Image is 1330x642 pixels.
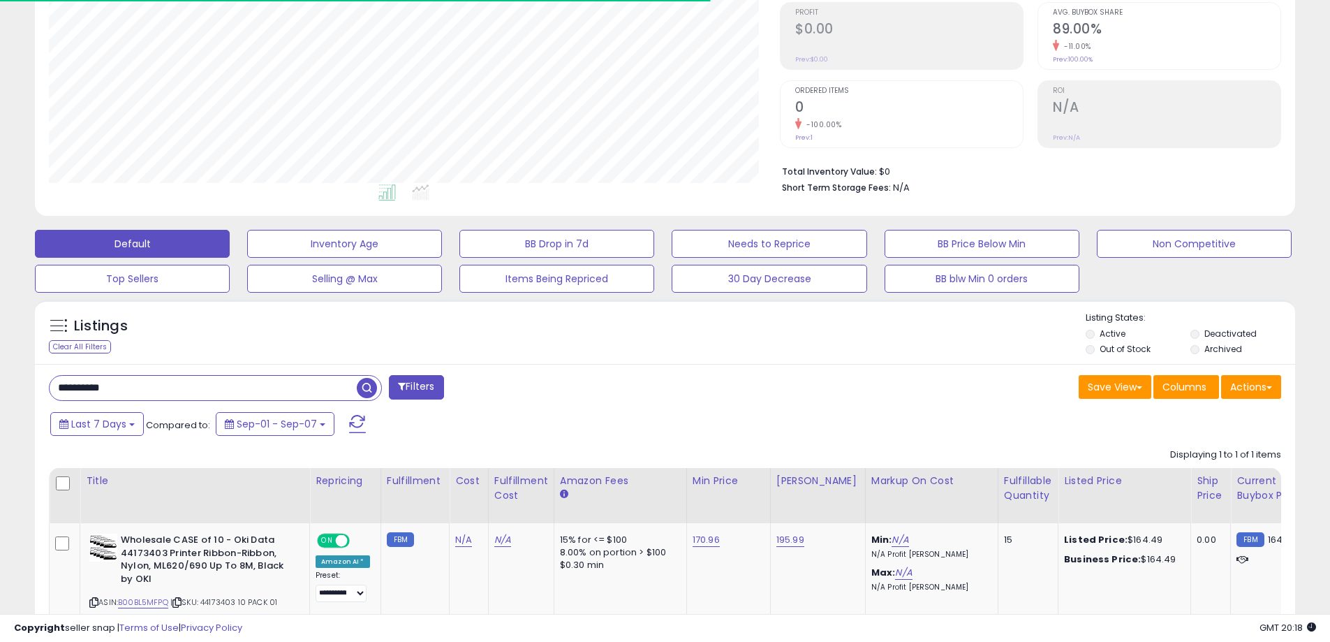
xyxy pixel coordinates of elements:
h2: $0.00 [795,21,1023,40]
button: Filters [389,375,443,400]
h2: 89.00% [1053,21,1280,40]
div: Amazon Fees [560,474,681,488]
label: Archived [1204,343,1242,355]
div: Fulfillable Quantity [1004,474,1052,503]
b: Business Price: [1064,553,1141,566]
span: Profit [795,9,1023,17]
div: Clear All Filters [49,340,111,353]
b: Short Term Storage Fees: [782,182,891,194]
button: Default [35,230,230,258]
span: 164.49 [1268,533,1297,546]
b: Total Inventory Value: [782,166,877,177]
div: Amazon AI * [316,555,370,568]
a: N/A [892,533,908,547]
img: 51nX-alIzKL._SL40_.jpg [89,534,117,562]
small: Prev: $0.00 [795,55,828,64]
li: $0 [782,162,1271,179]
small: FBM [387,532,414,547]
button: BB blw Min 0 orders [885,265,1079,293]
h5: Listings [74,316,128,336]
th: The percentage added to the cost of goods (COGS) that forms the calculator for Min & Max prices. [865,468,998,523]
button: Selling @ Max [247,265,442,293]
span: Columns [1162,380,1206,394]
div: $164.49 [1064,553,1180,566]
span: Compared to: [146,418,210,432]
div: Repricing [316,474,375,488]
span: N/A [893,181,910,194]
div: [PERSON_NAME] [776,474,859,488]
button: Non Competitive [1097,230,1292,258]
div: Markup on Cost [871,474,992,488]
div: Fulfillment [387,474,443,488]
b: Listed Price: [1064,533,1128,546]
a: Privacy Policy [181,621,242,634]
div: Min Price [693,474,764,488]
label: Out of Stock [1100,343,1151,355]
small: Prev: N/A [1053,133,1080,142]
div: Displaying 1 to 1 of 1 items [1170,448,1281,462]
p: N/A Profit [PERSON_NAME] [871,583,987,592]
div: $164.49 [1064,534,1180,546]
small: FBM [1236,532,1264,547]
div: Current Buybox Price [1236,474,1308,503]
div: seller snap | | [14,622,242,635]
span: Last 7 Days [71,417,126,431]
button: BB Price Below Min [885,230,1079,258]
a: Terms of Use [119,621,179,634]
b: Min: [871,533,892,546]
button: 30 Day Decrease [672,265,866,293]
div: Title [86,474,304,488]
h2: 0 [795,99,1023,118]
div: Listed Price [1064,474,1185,488]
div: 0.00 [1197,534,1220,546]
button: Actions [1221,375,1281,399]
button: Top Sellers [35,265,230,293]
button: Last 7 Days [50,412,144,436]
button: Needs to Reprice [672,230,866,258]
span: ROI [1053,87,1280,95]
h2: N/A [1053,99,1280,118]
a: 195.99 [776,533,804,547]
a: B00BL5MFPQ [118,597,168,608]
button: Columns [1153,375,1219,399]
span: Sep-01 - Sep-07 [237,417,317,431]
small: Prev: 100.00% [1053,55,1093,64]
button: Save View [1079,375,1151,399]
strong: Copyright [14,621,65,634]
label: Active [1100,328,1125,340]
button: Sep-01 - Sep-07 [216,412,334,436]
a: N/A [494,533,511,547]
a: 170.96 [693,533,720,547]
div: $0.30 min [560,559,676,571]
a: N/A [455,533,472,547]
small: Prev: 1 [795,133,813,142]
p: Listing States: [1086,312,1295,325]
div: Fulfillment Cost [494,474,548,503]
div: Preset: [316,571,370,602]
label: Deactivated [1204,328,1257,340]
b: Max: [871,566,896,579]
span: OFF [348,535,370,547]
div: 15 [1004,534,1047,546]
span: 2025-09-16 20:18 GMT [1259,621,1316,634]
small: -11.00% [1059,41,1091,52]
div: 15% for <= $100 [560,534,676,546]
span: | SKU: 44173403 10 PACK 01 [170,597,277,608]
div: Cost [455,474,482,488]
a: N/A [895,566,912,580]
div: 8.00% on portion > $100 [560,546,676,559]
span: ON [318,535,336,547]
small: Amazon Fees. [560,488,568,501]
button: Items Being Repriced [459,265,654,293]
span: Ordered Items [795,87,1023,95]
small: -100.00% [801,119,841,130]
button: Inventory Age [247,230,442,258]
b: Wholesale CASE of 10 - Oki Data 44173403 Printer Ribbon-Ribbon, Nylon, ML620/690 Up To 8M, Black ... [121,534,290,589]
p: N/A Profit [PERSON_NAME] [871,550,987,560]
div: Ship Price [1197,474,1225,503]
span: Avg. Buybox Share [1053,9,1280,17]
button: BB Drop in 7d [459,230,654,258]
